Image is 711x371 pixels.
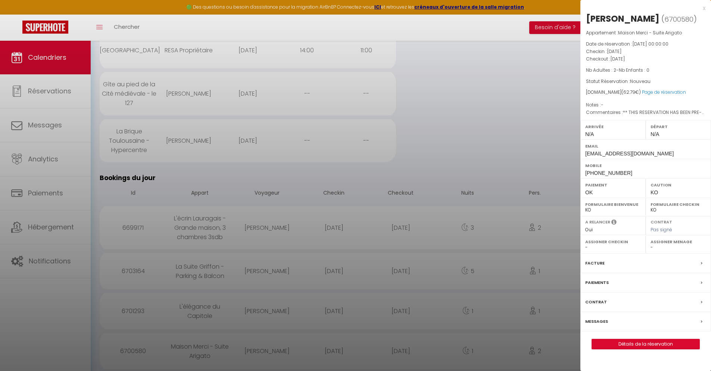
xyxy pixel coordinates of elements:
[585,142,706,150] label: Email
[585,151,674,157] span: [EMAIL_ADDRESS][DOMAIN_NAME]
[619,67,649,73] span: Nb Enfants : 0
[586,101,705,109] p: Notes :
[585,189,593,195] span: OK
[586,109,705,116] p: Commentaires :
[586,67,616,73] span: Nb Adultes : 2
[592,339,699,349] a: Détails de la réservation
[585,181,641,189] label: Paiement
[6,3,28,25] button: Ouvrir le widget de chat LiveChat
[601,102,604,108] span: -
[651,226,672,233] span: Pas signé
[586,48,705,55] p: Checkin :
[664,15,693,24] span: 6700580
[632,41,668,47] span: [DATE] 00:00:00
[621,89,641,95] span: ( €)
[585,170,632,176] span: [PHONE_NUMBER]
[607,48,622,55] span: [DATE]
[585,259,605,267] label: Facture
[661,14,697,24] span: ( )
[586,89,705,96] div: [DOMAIN_NAME]
[618,30,682,36] span: Maison Merci - Suite Arigato
[611,219,617,227] i: Sélectionner OUI si vous souhaiter envoyer les séquences de messages post-checkout
[651,201,706,208] label: Formulaire Checkin
[586,13,659,25] div: [PERSON_NAME]
[630,78,651,84] span: Nouveau
[585,219,610,225] label: A relancer
[651,123,706,130] label: Départ
[580,4,705,13] div: x
[585,298,607,306] label: Contrat
[585,201,641,208] label: Formulaire Bienvenue
[651,131,659,137] span: N/A
[642,89,686,95] a: Page de réservation
[651,238,706,245] label: Assigner Menage
[585,279,609,287] label: Paiements
[585,131,594,137] span: N/A
[623,89,635,95] span: 62.79
[585,162,706,169] label: Mobile
[586,67,705,74] p: -
[651,219,672,224] label: Contrat
[585,123,641,130] label: Arrivée
[586,55,705,63] p: Checkout :
[585,238,641,245] label: Assigner Checkin
[586,40,705,48] p: Date de réservation :
[610,56,625,62] span: [DATE]
[586,78,705,85] p: Statut Réservation :
[651,181,706,189] label: Caution
[586,29,705,37] p: Appartement :
[585,318,608,325] label: Messages
[651,189,658,195] span: KO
